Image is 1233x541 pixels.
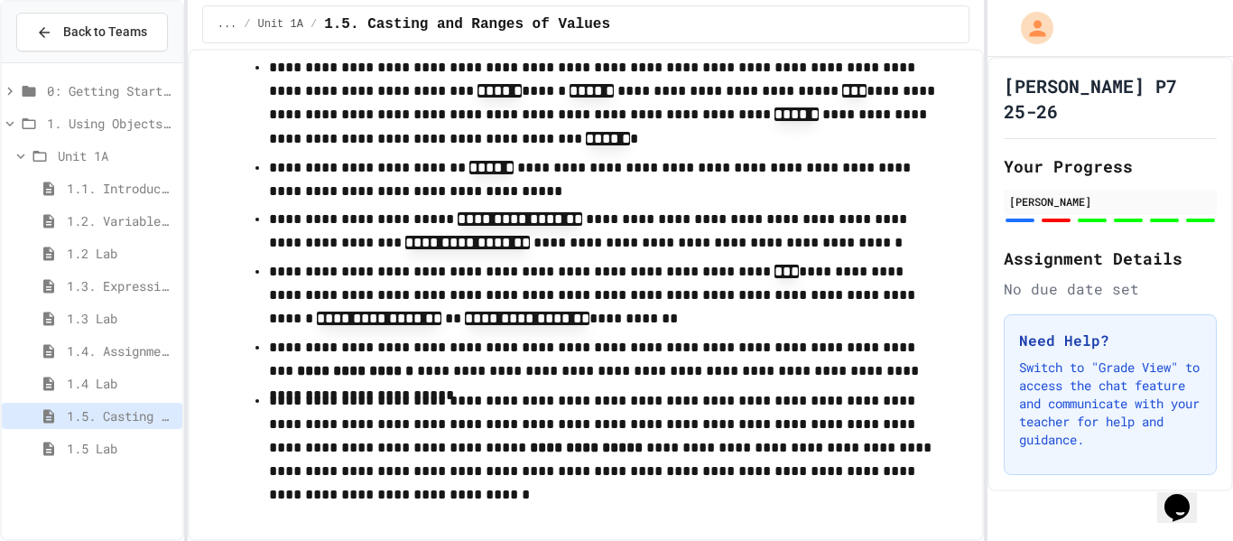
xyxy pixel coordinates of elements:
div: [PERSON_NAME] [1009,193,1211,210]
span: 1.2 Lab [67,244,175,263]
button: Back to Teams [16,13,168,51]
span: 1.2. Variables and Data Types [67,211,175,230]
iframe: chat widget [1157,469,1215,523]
span: 1.3 Lab [67,309,175,328]
span: / [244,17,250,32]
span: Unit 1A [58,146,175,165]
h1: [PERSON_NAME] P7 25-26 [1004,73,1217,124]
span: Back to Teams [63,23,147,42]
div: No due date set [1004,278,1217,300]
span: 1. Using Objects and Methods [47,114,175,133]
span: Unit 1A [258,17,303,32]
div: My Account [1002,7,1058,49]
p: Switch to "Grade View" to access the chat feature and communicate with your teacher for help and ... [1019,359,1201,449]
h3: Need Help? [1019,330,1201,351]
span: 1.4. Assignment and Input [67,341,175,360]
span: 1.5. Casting and Ranges of Values [67,406,175,425]
span: / [311,17,317,32]
span: 1.1. Introduction to Algorithms, Programming, and Compilers [67,179,175,198]
span: 1.5. Casting and Ranges of Values [324,14,610,35]
h2: Your Progress [1004,154,1217,179]
span: 1.3. Expressions and Output [New] [67,276,175,295]
h2: Assignment Details [1004,246,1217,271]
span: ... [218,17,237,32]
span: 1.4 Lab [67,374,175,393]
span: 1.5 Lab [67,439,175,458]
span: 0: Getting Started [47,81,175,100]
